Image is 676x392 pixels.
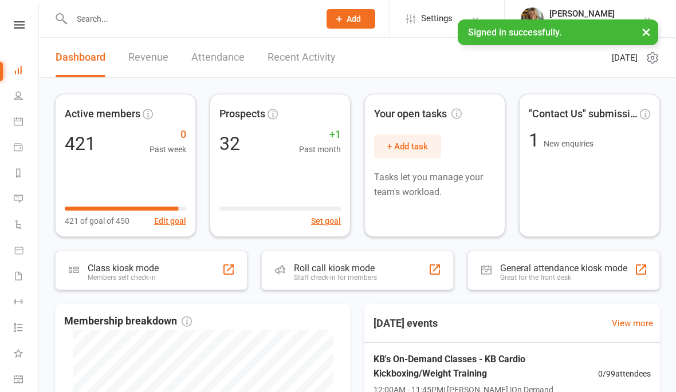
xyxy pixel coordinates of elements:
[347,14,361,23] span: Add
[549,19,615,29] div: KB Fitness
[364,313,447,334] h3: [DATE] events
[268,38,336,77] a: Recent Activity
[14,136,40,161] a: Payments
[529,106,638,122] span: "Contact Us" submissions
[64,313,192,330] span: Membership breakdown
[636,19,657,44] button: ×
[299,126,341,143] span: +1
[374,106,462,122] span: Your open tasks
[14,161,40,187] a: Reports
[191,38,245,77] a: Attendance
[128,38,168,77] a: Revenue
[521,7,544,30] img: thumb_image1738440835.png
[374,352,598,381] span: KB's On-Demand Classes - KB Cardio Kickboxing/Weight Training
[311,215,341,227] button: Set goal
[500,263,627,274] div: General attendance kiosk mode
[612,51,638,65] span: [DATE]
[374,170,496,199] p: Tasks let you manage your team's workload.
[219,134,240,153] div: 32
[468,27,561,38] span: Signed in successfully.
[500,274,627,282] div: Great for the front desk
[374,134,441,159] button: + Add task
[150,126,186,143] span: 0
[299,143,341,156] span: Past month
[327,9,375,29] button: Add
[154,215,186,227] button: Edit goal
[88,263,159,274] div: Class kiosk mode
[294,263,377,274] div: Roll call kiosk mode
[598,367,651,380] span: 0 / 99 attendees
[14,342,40,367] a: What's New
[14,84,40,110] a: People
[529,129,544,151] span: 1
[65,134,96,153] div: 421
[68,11,312,27] input: Search...
[14,110,40,136] a: Calendar
[65,106,140,122] span: Active members
[549,9,615,19] div: [PERSON_NAME]
[219,106,265,122] span: Prospects
[294,274,377,282] div: Staff check-in for members
[14,239,40,264] a: Product Sales
[14,58,40,84] a: Dashboard
[421,6,453,31] span: Settings
[56,38,105,77] a: Dashboard
[65,215,129,227] span: 421 of goal of 450
[150,143,186,156] span: Past week
[544,139,594,148] span: New enquiries
[88,274,159,282] div: Members self check-in
[612,316,653,330] a: View more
